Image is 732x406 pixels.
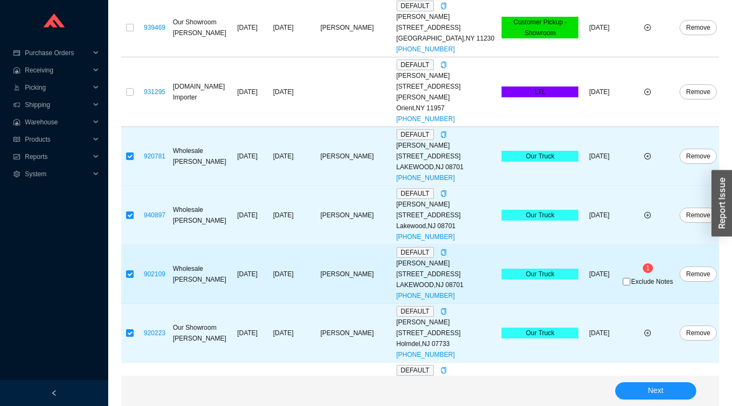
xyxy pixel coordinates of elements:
div: Wholesale [PERSON_NAME] [173,263,226,285]
div: [PERSON_NAME] [397,11,498,22]
span: Remove [686,269,710,279]
span: plus-circle [644,330,651,336]
div: Our Truck [502,269,578,279]
span: copy [440,308,447,315]
span: Shipping [25,96,90,114]
div: Our Showroom [PERSON_NAME] [173,17,226,38]
div: Wholesale [PERSON_NAME] [173,204,226,226]
div: LAKEWOOD , NJ 08701 [397,279,498,290]
button: Remove [680,149,717,164]
td: [PERSON_NAME] [300,127,394,186]
div: Copy [440,188,447,199]
span: plus-circle [644,24,651,31]
div: [STREET_ADDRESS] [397,22,498,33]
span: Receiving [25,62,90,79]
span: Products [25,131,90,148]
span: Remove [686,86,710,97]
div: [DATE] [268,151,298,162]
span: DEFAULT [397,188,434,199]
td: [PERSON_NAME] [300,245,394,304]
span: copy [440,249,447,256]
td: [DATE] [581,186,618,245]
td: [DATE] [581,304,618,363]
a: 902109 [144,270,166,278]
span: DEFAULT [397,1,434,11]
span: DEFAULT [397,129,434,140]
div: [STREET_ADDRESS] [397,151,498,162]
td: [DATE] [228,186,266,245]
span: plus-circle [644,212,651,218]
button: Remove [680,208,717,223]
a: [PHONE_NUMBER] [397,115,455,123]
div: [PERSON_NAME] [397,70,498,81]
span: plus-circle [644,153,651,159]
div: Copy [440,365,447,376]
span: Reports [25,148,90,165]
div: Holmdel , NJ 07733 [397,338,498,349]
a: 931295 [144,88,166,96]
div: [STREET_ADDRESS] [397,210,498,221]
span: Remove [686,151,710,162]
td: [DATE] [581,127,618,186]
div: Copy [440,306,447,317]
div: [STREET_ADDRESS] [397,328,498,338]
a: 920781 [144,152,166,160]
div: Copy [440,59,447,70]
button: Next [615,382,696,400]
div: Orient , NY 11957 [397,103,498,114]
span: Remove [686,22,710,33]
a: [PHONE_NUMBER] [397,174,455,182]
span: copy [440,3,447,9]
span: plus-circle [644,89,651,95]
div: [DATE] [268,86,298,97]
div: LTL [502,86,578,97]
span: left [51,390,57,396]
div: LAKEWOOD , NJ 08701 [397,162,498,172]
div: [PERSON_NAME] [397,258,498,269]
span: fund [13,154,21,160]
td: [DATE] [228,127,266,186]
span: Exclude Notes [631,278,673,285]
span: Remove [686,210,710,221]
a: [PHONE_NUMBER] [397,45,455,53]
span: Purchase Orders [25,44,90,62]
div: [DATE] [268,269,298,279]
div: [DATE] [268,210,298,221]
span: copy [440,62,447,68]
div: Our Showroom [PERSON_NAME] [173,322,226,344]
td: [DATE] [228,57,266,127]
div: Copy [440,129,447,140]
div: Our Truck [502,210,578,221]
a: [PHONE_NUMBER] [397,351,455,358]
span: 1 [646,264,650,272]
div: Copy [440,1,447,11]
span: Next [648,384,663,397]
div: [GEOGRAPHIC_DATA] , NY 11230 [397,33,498,44]
div: Lakewood , NJ 08701 [397,221,498,231]
div: [DATE] [268,328,298,338]
td: [DATE] [228,245,266,304]
span: Picking [25,79,90,96]
div: [PERSON_NAME] [397,199,498,210]
span: copy [440,367,447,374]
td: [DATE] [581,245,618,304]
a: 939469 [144,24,166,31]
span: read [13,136,21,143]
span: DEFAULT [397,365,434,376]
td: [PERSON_NAME] [300,304,394,363]
div: Our Truck [502,328,578,338]
a: 920223 [144,329,166,337]
div: [STREET_ADDRESS] [397,269,498,279]
div: Copy [440,247,447,258]
span: DEFAULT [397,59,434,70]
div: Wholesale [PERSON_NAME] [173,145,226,167]
button: Remove [680,20,717,35]
a: [PHONE_NUMBER] [397,233,455,241]
td: [DATE] [581,57,618,127]
a: [PHONE_NUMBER] [397,292,455,299]
div: [STREET_ADDRESS][PERSON_NAME] [397,81,498,103]
div: Our Truck [502,151,578,162]
button: Remove [680,267,717,282]
div: [PERSON_NAME] [397,140,498,151]
td: [DATE] [228,304,266,363]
